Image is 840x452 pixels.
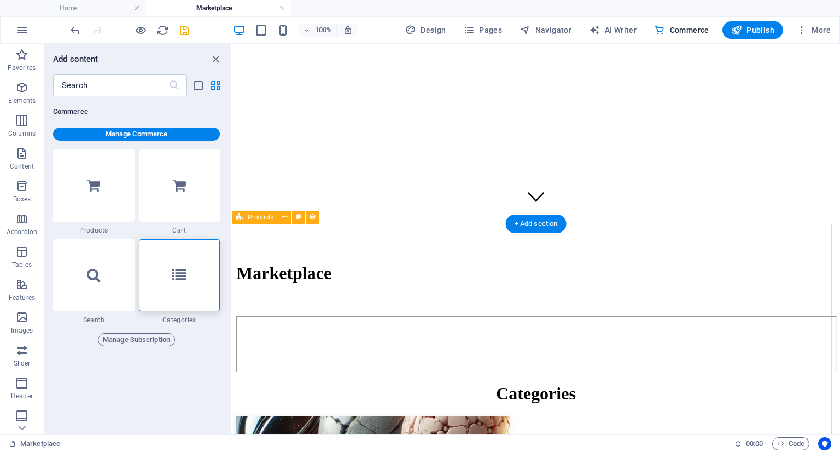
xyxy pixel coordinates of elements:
h6: Add content [53,53,98,66]
button: Publish [722,21,783,39]
button: Manage Commerce [53,128,220,141]
div: + Add section [506,215,567,233]
span: Search [53,316,135,324]
button: 100% [298,24,337,37]
button: Code [772,437,809,450]
span: Products [248,214,273,221]
p: Columns [8,129,36,138]
button: Click here to leave preview mode and continue editing [134,24,147,37]
div: Design (Ctrl+Alt+Y) [401,21,451,39]
h6: 100% [314,24,332,37]
button: list-view [191,79,205,92]
p: Images [11,326,33,335]
span: : [754,439,755,448]
div: Categories [139,239,220,324]
p: Features [9,293,35,302]
span: Categories [139,316,220,324]
p: Header [11,392,33,401]
span: Publish [731,25,774,36]
button: Navigator [515,21,576,39]
h4: Marketplace [145,2,291,14]
span: Manage Commerce [57,128,215,141]
p: Tables [12,260,32,269]
button: reload [156,24,169,37]
i: Undo: Delete elements (Ctrl+Z) [69,24,81,37]
span: Commerce [654,25,709,36]
p: Elements [8,96,36,105]
button: save [178,24,191,37]
p: Favorites [8,63,36,72]
span: 00 00 [746,437,763,450]
input: Search [53,74,168,96]
button: grid-view [209,79,222,92]
button: Commerce [650,21,714,39]
span: Code [777,437,804,450]
button: Manage Subscription [98,333,175,346]
span: Cart [139,226,220,235]
i: Save (Ctrl+S) [178,24,191,37]
i: On resize automatically adjust zoom level to fit chosen device. [343,25,353,35]
button: Usercentrics [818,437,831,450]
button: More [792,21,835,39]
button: Design [401,21,451,39]
span: More [796,25,831,36]
span: Products [53,226,135,235]
i: Reload page [156,24,169,37]
span: Manage Subscription [103,333,170,346]
div: Cart [139,149,220,235]
button: AI Writer [585,21,641,39]
p: Slider [14,359,31,368]
a: Click to cancel selection. Double-click to open Pages [9,437,60,450]
span: Pages [464,25,502,36]
span: Navigator [520,25,571,36]
div: Search [53,239,135,324]
p: Accordion [7,228,37,236]
span: Design [405,25,446,36]
button: undo [68,24,81,37]
div: Products [53,149,135,235]
h6: Commerce [53,105,220,118]
button: Pages [459,21,506,39]
p: Content [10,162,34,171]
button: close panel [209,53,222,66]
h6: Session time [734,437,763,450]
p: Boxes [13,195,31,204]
span: AI Writer [589,25,637,36]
